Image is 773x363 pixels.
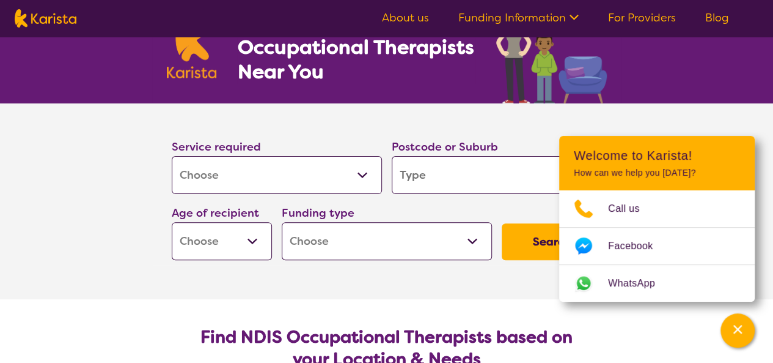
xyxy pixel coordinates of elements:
[608,200,654,218] span: Call us
[574,148,740,163] h2: Welcome to Karista!
[720,313,755,348] button: Channel Menu
[559,136,755,302] div: Channel Menu
[392,140,498,154] label: Postcode or Suburb
[382,10,429,25] a: About us
[502,223,602,260] button: Search
[559,265,755,302] a: Web link opens in a new tab.
[237,10,475,84] h1: Search NDIS Occupational Therapists Near You
[15,9,76,28] img: Karista logo
[608,237,667,255] span: Facebook
[608,274,670,293] span: WhatsApp
[705,10,729,25] a: Blog
[608,10,676,25] a: For Providers
[167,12,217,78] img: Karista logo
[282,206,354,220] label: Funding type
[172,140,261,154] label: Service required
[172,206,259,220] label: Age of recipient
[559,190,755,302] ul: Choose channel
[458,10,579,25] a: Funding Information
[574,168,740,178] p: How can we help you [DATE]?
[392,156,602,194] input: Type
